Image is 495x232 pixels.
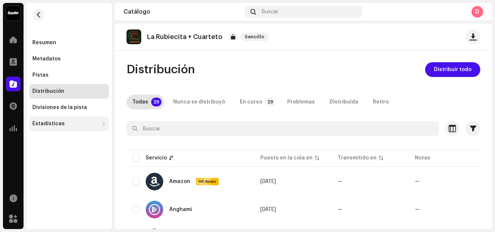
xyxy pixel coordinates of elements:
[132,95,148,109] div: Todas
[260,179,276,184] span: 7 oct 2025
[240,95,262,109] div: En curso
[147,33,222,41] p: La Rubiecita + Cuarteto
[415,179,420,184] re-a-table-badge: —
[127,29,141,44] img: 814a5833-aacc-42bd-8df5-ce58270491bd
[338,207,342,212] span: —
[260,207,276,212] span: 7 oct 2025
[29,84,109,99] re-m-nav-item: Distribución
[32,72,49,78] div: Pistas
[32,40,56,46] div: Resumen
[29,68,109,82] re-m-nav-item: Pistas
[169,179,190,184] div: Amazon
[127,121,439,136] input: Buscar
[287,95,315,109] div: Problemas
[338,154,377,162] div: Transmitido en
[29,52,109,66] re-m-nav-item: Metadatos
[265,98,275,106] p-badge: 29
[173,95,225,109] div: Nunca se distribuyó
[32,56,61,62] div: Metadatos
[197,179,218,184] span: HD Audio
[338,179,342,184] span: —
[425,62,480,77] button: Distribuir todo
[32,121,65,127] div: Estadísticas
[29,116,109,131] re-m-nav-dropdown: Estadísticas
[29,100,109,115] re-m-nav-item: Divisiones de la pista
[262,9,278,15] span: Buscar
[127,62,195,77] span: Distribución
[32,105,87,110] div: Divisiones de la pista
[29,35,109,50] re-m-nav-item: Resumen
[415,207,420,212] re-a-table-badge: —
[260,154,313,162] div: Puesto en la cola en
[169,207,192,212] div: Anghami
[434,62,471,77] span: Distribuir todo
[240,32,269,41] span: Sencillo
[151,98,161,106] p-badge: 29
[373,95,389,109] div: Retiro
[471,6,483,18] div: D
[146,154,167,162] div: Servicio
[32,88,64,94] div: Distribución
[330,95,358,109] div: Distribuída
[124,9,242,15] div: Catálogo
[6,6,21,21] img: 10370c6a-d0e2-4592-b8a2-38f444b0ca44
